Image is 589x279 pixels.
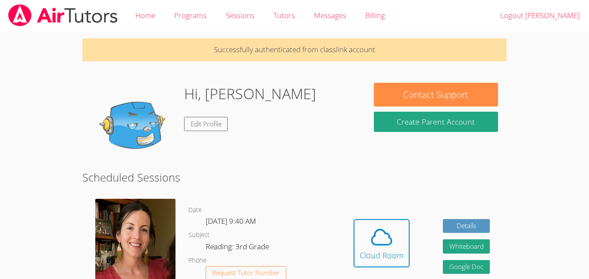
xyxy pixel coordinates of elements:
[82,38,507,61] p: Successfully authenticated from classlink account
[443,219,490,233] a: Details
[314,10,346,20] span: Messages
[91,83,177,169] img: default.png
[374,83,498,107] button: Contact Support
[354,219,410,267] button: Cloud Room
[374,112,498,132] button: Create Parent Account
[188,205,202,216] dt: Date
[443,260,490,274] a: Google Doc
[7,4,119,26] img: airtutors_banner-c4298cdbf04f3fff15de1276eac7730deb9818008684d7c2e4769d2f7ddbe033.png
[206,216,256,226] span: [DATE] 9:40 AM
[443,239,490,254] button: Whiteboard
[184,83,316,105] h1: Hi, [PERSON_NAME]
[82,169,507,185] h2: Scheduled Sessions
[184,117,228,131] a: Edit Profile
[212,270,280,276] span: Request Tutor Number
[206,241,271,255] dd: Reading: 3rd Grade
[360,249,404,261] div: Cloud Room
[188,255,207,266] dt: Phone
[188,230,210,241] dt: Subject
